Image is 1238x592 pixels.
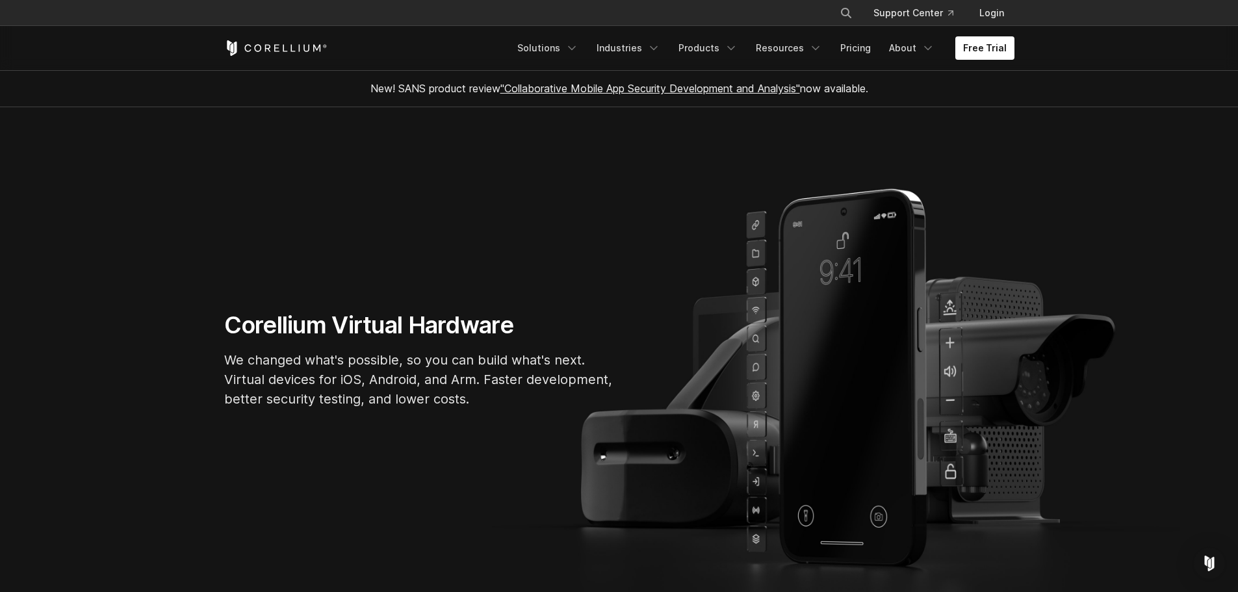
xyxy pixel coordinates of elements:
div: Navigation Menu [824,1,1014,25]
a: Resources [748,36,830,60]
a: Solutions [509,36,586,60]
div: Navigation Menu [509,36,1014,60]
a: "Collaborative Mobile App Security Development and Analysis" [500,82,800,95]
a: Products [671,36,745,60]
div: Open Intercom Messenger [1194,548,1225,579]
a: Free Trial [955,36,1014,60]
h1: Corellium Virtual Hardware [224,311,614,340]
a: About [881,36,942,60]
p: We changed what's possible, so you can build what's next. Virtual devices for iOS, Android, and A... [224,350,614,409]
a: Pricing [832,36,879,60]
a: Login [969,1,1014,25]
a: Support Center [863,1,964,25]
a: Industries [589,36,668,60]
span: New! SANS product review now available. [370,82,868,95]
button: Search [834,1,858,25]
a: Corellium Home [224,40,328,56]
